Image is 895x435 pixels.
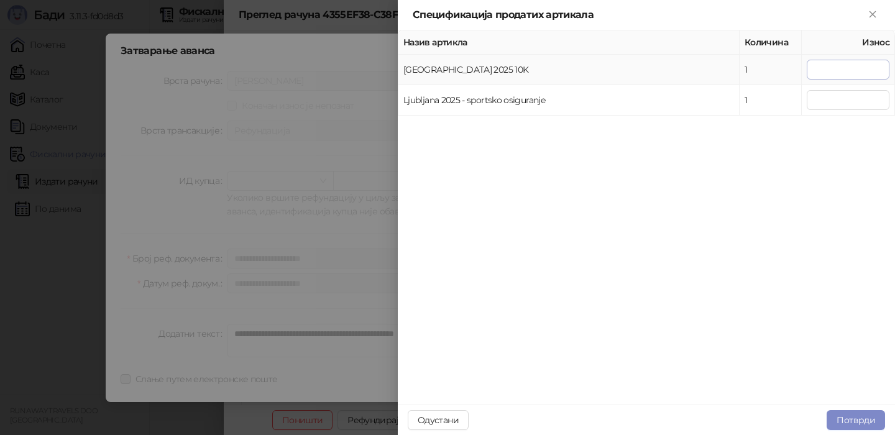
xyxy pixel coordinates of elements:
[413,7,865,22] div: Спецификација продатих артикала
[740,85,802,116] td: 1
[398,30,740,55] th: Назив артикла
[740,55,802,85] td: 1
[865,7,880,22] button: Close
[398,85,740,116] td: Ljubljana 2025 - sportsko osiguranje
[740,30,802,55] th: Количина
[398,55,740,85] td: [GEOGRAPHIC_DATA] 2025 10K
[802,30,895,55] th: Износ
[827,410,885,430] button: Потврди
[408,410,469,430] button: Одустани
